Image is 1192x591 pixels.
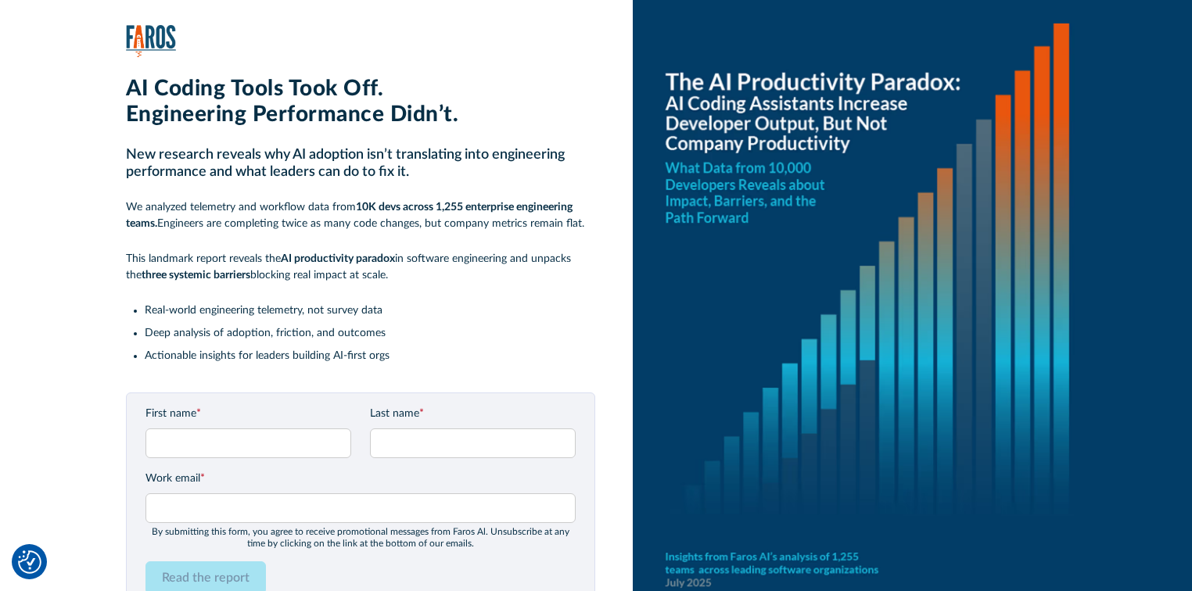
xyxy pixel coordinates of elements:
h2: New research reveals why AI adoption isn’t translating into engineering performance and what lead... [126,147,595,181]
li: Real-world engineering telemetry, not survey data [145,303,595,319]
strong: 10K devs across 1,255 enterprise engineering teams. [126,202,573,229]
div: By submitting this form, you agree to receive promotional messages from Faros Al. Unsubscribe at ... [145,526,576,549]
h1: AI Coding Tools Took Off. [126,76,595,102]
img: Revisit consent button [18,550,41,574]
p: This landmark report reveals the in software engineering and unpacks the blocking real impact at ... [126,251,595,284]
li: Actionable insights for leaders building AI-first orgs [145,348,595,364]
label: First name [145,406,351,422]
strong: three systemic barriers [142,270,250,281]
label: Last name [370,406,576,422]
p: We analyzed telemetry and workflow data from Engineers are completing twice as many code changes,... [126,199,595,232]
button: Cookie Settings [18,550,41,574]
img: Faros Logo [126,25,176,57]
label: Work email [145,471,576,487]
li: Deep analysis of adoption, friction, and outcomes [145,325,595,342]
strong: AI productivity paradox [281,253,395,264]
h1: Engineering Performance Didn’t. [126,102,595,128]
